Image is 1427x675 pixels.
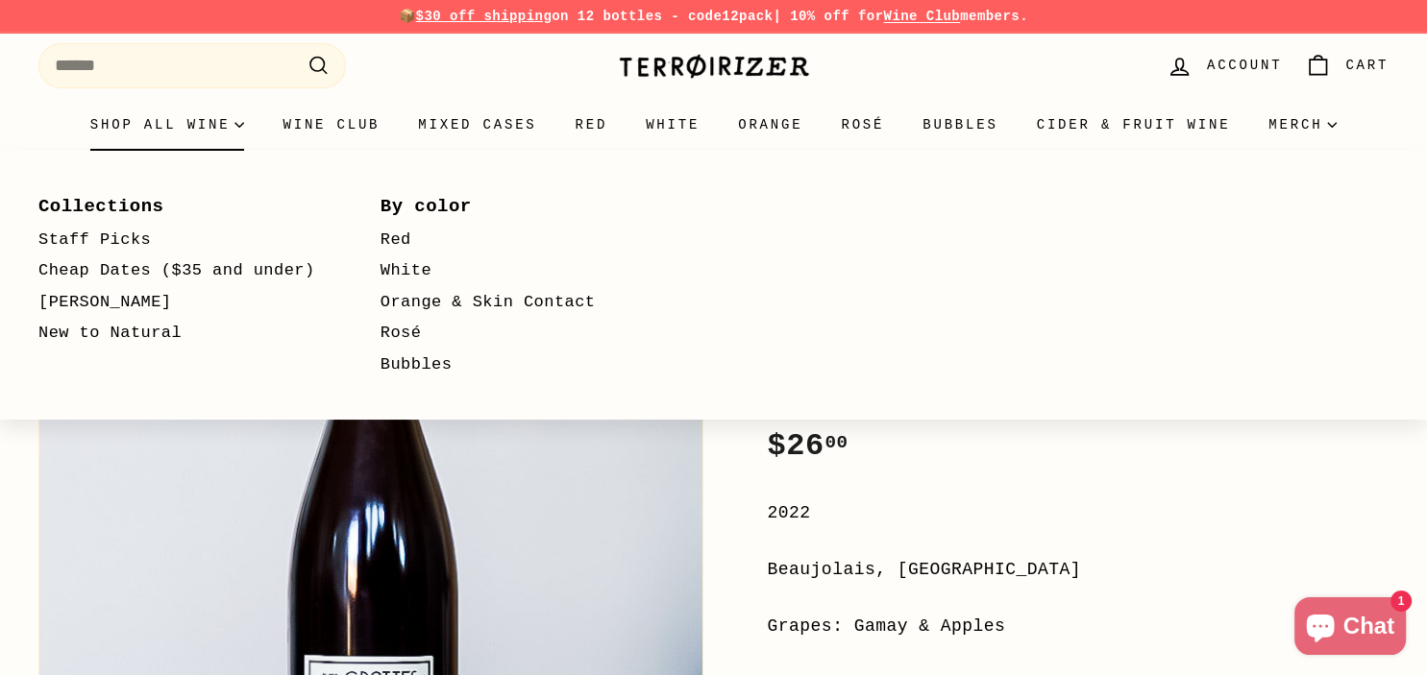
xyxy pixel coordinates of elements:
[416,9,553,24] span: $30 off shipping
[38,287,325,319] a: [PERSON_NAME]
[768,428,849,464] span: $26
[1293,37,1400,94] a: Cart
[822,99,903,151] a: Rosé
[627,99,719,151] a: White
[381,287,667,319] a: Orange & Skin Contact
[555,99,627,151] a: Red
[38,225,325,256] a: Staff Picks
[263,99,399,151] a: Wine Club
[1345,55,1389,76] span: Cart
[38,318,325,350] a: New to Natural
[38,255,325,287] a: Cheap Dates ($35 and under)
[883,9,960,24] a: Wine Club
[903,99,1017,151] a: Bubbles
[38,6,1389,27] p: 📦 on 12 bottles - code | 10% off for members.
[381,350,667,381] a: Bubbles
[1155,37,1293,94] a: Account
[768,613,1390,640] div: Grapes: Gamay & Apples
[1289,597,1412,660] inbox-online-store-chat: Shopify online store chat
[399,99,555,151] a: Mixed Cases
[824,432,848,453] sup: 00
[381,225,667,256] a: Red
[381,255,667,287] a: White
[768,499,1390,527] div: 2022
[722,9,773,24] strong: 12pack
[1249,99,1356,151] summary: Merch
[381,318,667,350] a: Rosé
[1018,99,1250,151] a: Cider & Fruit Wine
[1207,55,1282,76] span: Account
[71,99,264,151] summary: Shop all wine
[381,189,667,224] a: By color
[768,556,1390,584] div: Beaujolais, [GEOGRAPHIC_DATA]
[38,189,325,224] a: Collections
[719,99,822,151] a: Orange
